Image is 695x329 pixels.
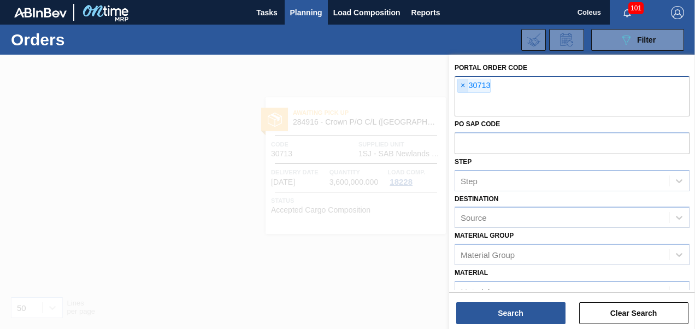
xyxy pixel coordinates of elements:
label: Material Group [455,232,514,239]
h1: Orders [11,33,162,46]
div: 30713 [457,79,491,93]
span: Load Composition [333,6,400,19]
span: Tasks [255,6,279,19]
div: Import Order Negotiation [521,29,546,51]
img: TNhmsLtSVTkK8tSr43FrP2fwEKptu5GPRR3wAAAABJRU5ErkJggg== [14,8,67,17]
img: Logout [671,6,684,19]
span: Planning [290,6,322,19]
span: Filter [637,36,656,44]
div: Order Review Request [549,29,584,51]
label: Material [455,269,488,277]
span: 101 [628,2,644,14]
button: Filter [591,29,684,51]
div: Step [461,176,478,185]
label: Portal Order Code [455,64,527,72]
span: × [458,79,468,92]
span: Reports [411,6,440,19]
button: Notifications [610,5,645,20]
div: Material [461,287,490,296]
label: Destination [455,195,498,203]
div: Source [461,213,487,222]
div: Material Group [461,250,515,260]
label: PO SAP Code [455,120,500,128]
label: Step [455,158,472,166]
